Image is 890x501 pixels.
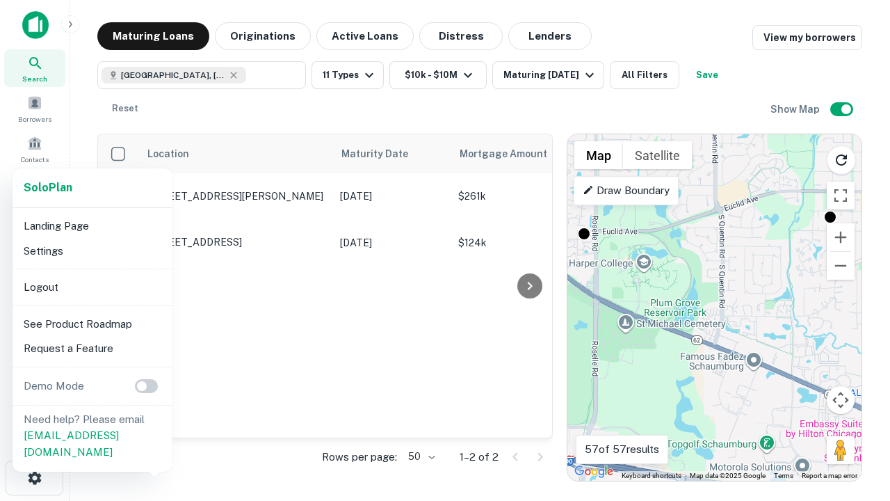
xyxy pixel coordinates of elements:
li: Settings [18,239,167,264]
a: [EMAIL_ADDRESS][DOMAIN_NAME] [24,429,119,458]
li: See Product Roadmap [18,312,167,337]
a: SoloPlan [24,180,72,196]
li: Landing Page [18,214,167,239]
li: Logout [18,275,167,300]
p: Demo Mode [18,378,90,395]
strong: Solo Plan [24,181,72,194]
li: Request a Feature [18,336,167,361]
p: Need help? Please email [24,411,161,461]
iframe: Chat Widget [820,345,890,412]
